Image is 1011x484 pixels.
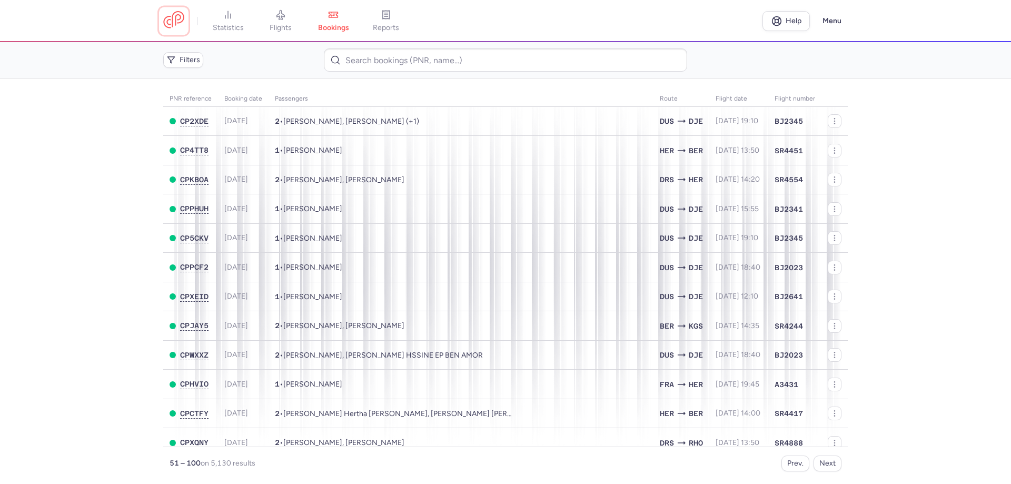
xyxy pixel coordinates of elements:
span: [DATE] 18:40 [716,350,760,359]
span: CP5CKV [180,234,209,242]
button: CPPHUH [180,204,209,213]
span: Diagoras, Ródos, Greece [689,437,703,449]
span: 1 [275,263,280,271]
button: Filters [163,52,203,68]
input: Search bookings (PNR, name...) [324,48,687,72]
span: Kos Island International Airport, Kos, Greece [689,320,703,332]
span: [DATE] 14:20 [716,175,760,184]
button: Menu [816,11,848,31]
a: Help [762,11,810,31]
span: Ahmed ABDALLAH [283,263,342,272]
span: SR4554 [775,174,803,185]
span: 2 [275,175,280,184]
span: BJ2345 [775,116,803,126]
span: Dirk LISSEK [283,146,342,155]
span: Laura MANUEL, Robert GERICKE [283,175,404,184]
span: statistics [213,23,244,33]
span: CP2XDE [180,117,209,125]
span: Djerba-Zarzis, Djerba, Tunisia [689,349,703,361]
span: 1 [275,380,280,388]
span: Help [786,17,801,25]
button: Prev. [781,456,809,471]
span: • [275,117,419,126]
span: SR4888 [775,438,803,448]
span: Ramzi BEN MEFTAH [283,234,342,243]
span: • [275,351,483,360]
span: CP4TT8 [180,146,209,154]
span: Lazhar UHLAENDER [283,292,342,301]
span: BJ2023 [775,262,803,273]
span: [DATE] 13:50 [716,146,759,155]
strong: 51 – 100 [170,459,201,468]
span: DUS [660,203,674,215]
span: • [275,175,404,184]
span: Djerba-Zarzis, Djerba, Tunisia [689,291,703,302]
span: Hadhemi MBARIK [283,204,342,213]
span: [DATE] [224,204,248,213]
span: Angelika BOSE, Elias Michael ECKHOLZ [283,321,404,330]
span: Aboulkacem BEN AMOR, Badra HSSINE EP BEN AMOR [283,351,483,360]
span: SR4451 [775,145,803,156]
span: Berlin Brandenburg Airport, Berlin, Germany [689,408,703,419]
span: [DATE] [224,409,248,418]
span: • [275,234,342,243]
span: BJ2641 [775,291,803,302]
span: [DATE] [224,146,248,155]
button: CPPCF2 [180,263,209,272]
span: • [275,438,404,447]
span: DUS [660,115,674,127]
span: [DATE] [224,116,248,125]
span: [DATE] 14:00 [716,409,760,418]
span: 1 [275,146,280,154]
button: CPXEID [180,292,209,301]
th: Booking date [218,91,269,107]
span: • [275,321,404,330]
span: Djerba-Zarzis, Djerba, Tunisia [689,262,703,273]
th: flight date [709,91,768,107]
span: CPWXXZ [180,351,209,359]
button: CPJAY5 [180,321,209,330]
span: Mohamed Yousri THABTI, Sindy WAZLAWCZYK, Mohamed Younes THABTI [283,117,419,126]
span: Nikos Kazantzakis Airport, Irákleion, Greece [689,174,703,185]
span: [DATE] 14:35 [716,321,759,330]
span: 2 [275,351,280,359]
button: CPHVIO [180,380,209,389]
span: • [275,292,342,301]
span: [DATE] [224,350,248,359]
span: [DATE] 18:40 [716,263,760,272]
span: [DATE] [224,263,248,272]
span: 2 [275,117,280,125]
span: DJE [689,232,703,244]
span: 2 [275,409,280,418]
span: Roland Raffael KOPPENHOFER [283,380,342,389]
span: [DATE] 19:10 [716,116,758,125]
span: • [275,146,342,155]
span: [DATE] 19:10 [716,233,758,242]
span: [DATE] [224,321,248,330]
span: 1 [275,292,280,301]
span: on 5,130 results [201,459,255,468]
a: statistics [202,9,254,33]
span: CPCTFY [180,409,209,418]
span: flights [270,23,292,33]
button: CPXQNY [180,438,209,447]
span: reports [373,23,399,33]
span: [DATE] [224,175,248,184]
span: • [275,380,342,389]
span: A3431 [775,379,798,390]
span: BJ2023 [775,350,803,360]
span: • [275,409,512,418]
span: [DATE] [224,380,248,389]
button: CPCTFY [180,409,209,418]
span: 1 [275,234,280,242]
span: Dresden Airport, Dresden, Germany [660,437,674,449]
span: [DATE] [224,233,248,242]
span: BJ2345 [775,233,803,243]
span: 2 [275,321,280,330]
a: CitizenPlane red outlined logo [163,11,184,31]
span: [DATE] 19:45 [716,380,759,389]
th: Passengers [269,91,653,107]
span: BJ2341 [775,204,803,214]
span: Nikos Kazantzakis Airport, Irákleion, Greece [660,145,674,156]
